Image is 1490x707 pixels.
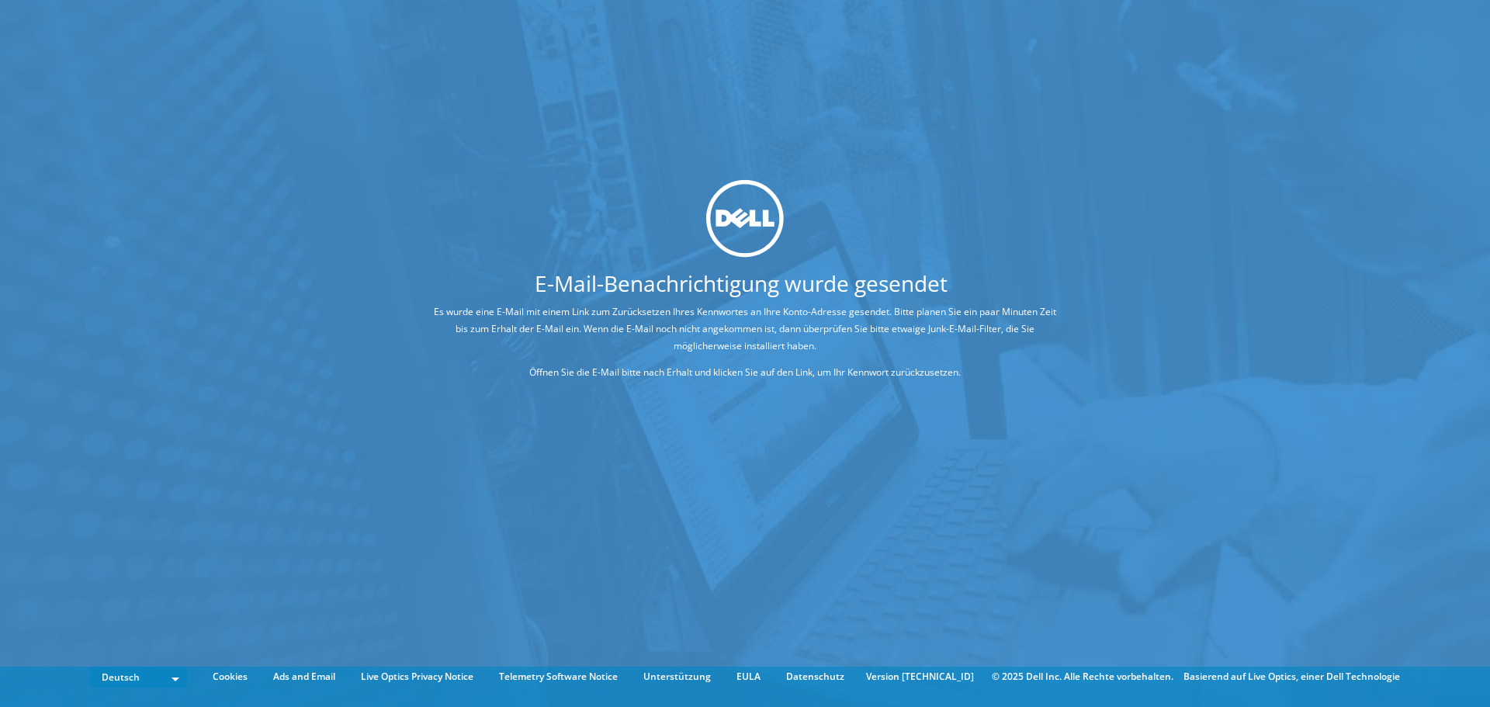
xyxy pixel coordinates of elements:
[632,668,722,685] a: Unterstützung
[431,303,1059,355] p: Es wurde eine E-Mail mit einem Link zum Zurücksetzen Ihres Kennwortes an Ihre Konto-Adresse gesen...
[1183,668,1400,685] li: Basierend auf Live Optics, einer Dell Technologie
[487,668,629,685] a: Telemetry Software Notice
[349,668,485,685] a: Live Optics Privacy Notice
[262,668,347,685] a: Ads and Email
[706,180,784,258] img: dell_svg_logo.svg
[774,668,856,685] a: Datenschutz
[858,668,982,685] li: Version [TECHNICAL_ID]
[725,668,772,685] a: EULA
[372,272,1110,294] h1: E-Mail-Benachrichtigung wurde gesendet
[431,364,1059,381] p: Öffnen Sie die E-Mail bitte nach Erhalt und klicken Sie auf den Link, um Ihr Kennwort zurückzuset...
[984,668,1181,685] li: © 2025 Dell Inc. Alle Rechte vorbehalten.
[201,668,259,685] a: Cookies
